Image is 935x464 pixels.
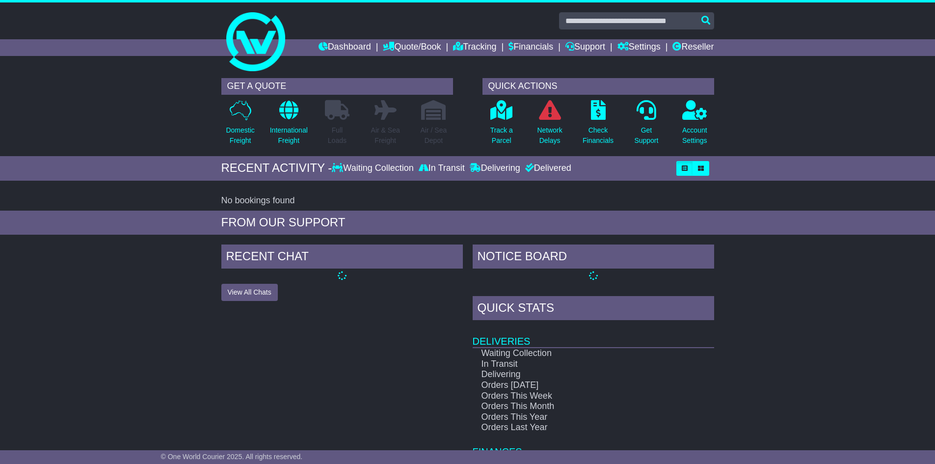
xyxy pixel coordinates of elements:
[508,39,553,56] a: Financials
[482,78,714,95] div: QUICK ACTIONS
[225,100,255,151] a: DomesticFreight
[221,216,714,230] div: FROM OUR SUPPORT
[270,125,308,146] p: International Freight
[473,245,714,271] div: NOTICE BOARD
[371,125,400,146] p: Air & Sea Freight
[221,78,453,95] div: GET A QUOTE
[325,125,349,146] p: Full Loads
[473,348,679,359] td: Waiting Collection
[537,125,562,146] p: Network Delays
[682,100,708,151] a: AccountSettings
[565,39,605,56] a: Support
[473,412,679,423] td: Orders This Year
[473,401,679,412] td: Orders This Month
[583,125,614,146] p: Check Financials
[490,125,513,146] p: Track a Parcel
[473,323,714,348] td: Deliveries
[221,284,278,301] button: View All Chats
[473,369,679,380] td: Delivering
[453,39,496,56] a: Tracking
[634,100,659,151] a: GetSupport
[473,359,679,370] td: In Transit
[473,433,714,458] td: Finances
[221,195,714,206] div: No bookings found
[319,39,371,56] a: Dashboard
[523,163,571,174] div: Delivered
[473,422,679,433] td: Orders Last Year
[473,380,679,391] td: Orders [DATE]
[221,161,332,175] div: RECENT ACTIVITY -
[536,100,562,151] a: NetworkDelays
[672,39,714,56] a: Reseller
[383,39,441,56] a: Quote/Book
[467,163,523,174] div: Delivering
[269,100,308,151] a: InternationalFreight
[416,163,467,174] div: In Transit
[682,125,707,146] p: Account Settings
[490,100,513,151] a: Track aParcel
[617,39,661,56] a: Settings
[473,296,714,323] div: Quick Stats
[634,125,658,146] p: Get Support
[421,125,447,146] p: Air / Sea Depot
[221,245,463,271] div: RECENT CHAT
[332,163,416,174] div: Waiting Collection
[473,391,679,402] td: Orders This Week
[226,125,254,146] p: Domestic Freight
[582,100,614,151] a: CheckFinancials
[161,453,303,461] span: © One World Courier 2025. All rights reserved.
